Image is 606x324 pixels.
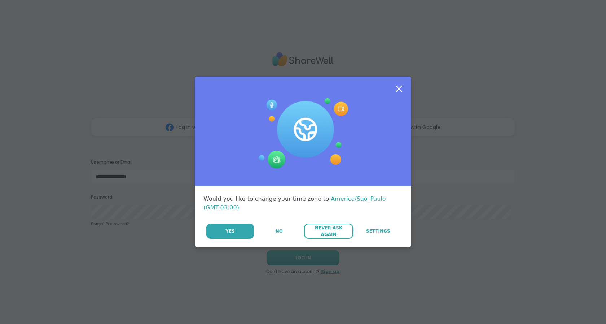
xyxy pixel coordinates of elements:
span: No [276,228,283,234]
button: Yes [206,224,254,239]
span: Settings [366,228,390,234]
div: Would you like to change your time zone to [203,195,403,212]
span: Never Ask Again [308,225,349,238]
span: Yes [225,228,235,234]
span: America/Sao_Paulo (GMT-03:00) [203,195,386,211]
button: No [255,224,303,239]
button: Never Ask Again [304,224,353,239]
a: Settings [354,224,403,239]
img: Session Experience [258,98,348,169]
